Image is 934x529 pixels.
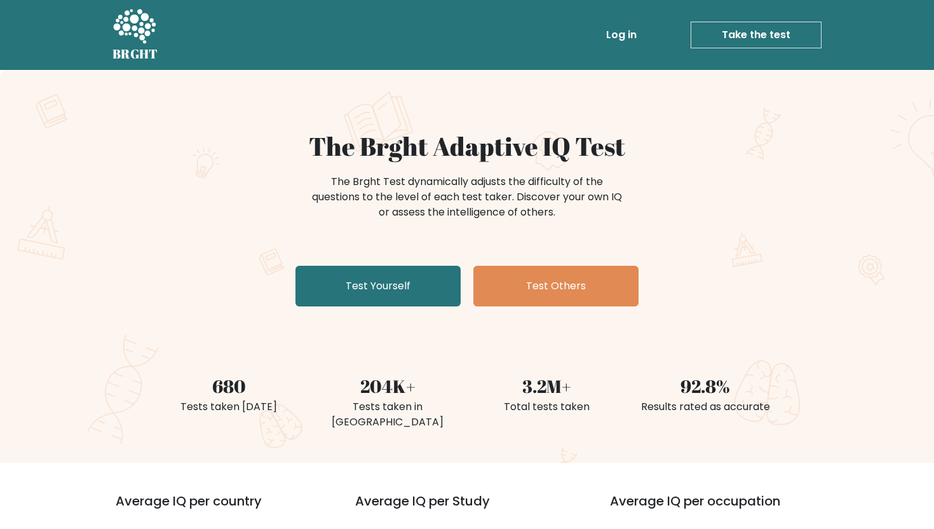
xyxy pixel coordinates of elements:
div: 204K+ [316,373,459,399]
a: Test Others [473,266,639,306]
div: 92.8% [633,373,777,399]
div: Tests taken in [GEOGRAPHIC_DATA] [316,399,459,430]
h5: BRGHT [112,46,158,62]
div: Results rated as accurate [633,399,777,415]
div: Total tests taken [475,399,618,415]
h3: Average IQ per Study [355,493,579,524]
div: The Brght Test dynamically adjusts the difficulty of the questions to the level of each test take... [308,174,626,220]
div: Tests taken [DATE] [157,399,301,415]
h3: Average IQ per occupation [610,493,834,524]
a: Log in [601,22,642,48]
h1: The Brght Adaptive IQ Test [157,131,777,161]
div: 3.2M+ [475,373,618,399]
a: BRGHT [112,5,158,65]
h3: Average IQ per country [116,493,309,524]
div: 680 [157,373,301,399]
a: Test Yourself [295,266,461,306]
a: Take the test [691,22,822,48]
